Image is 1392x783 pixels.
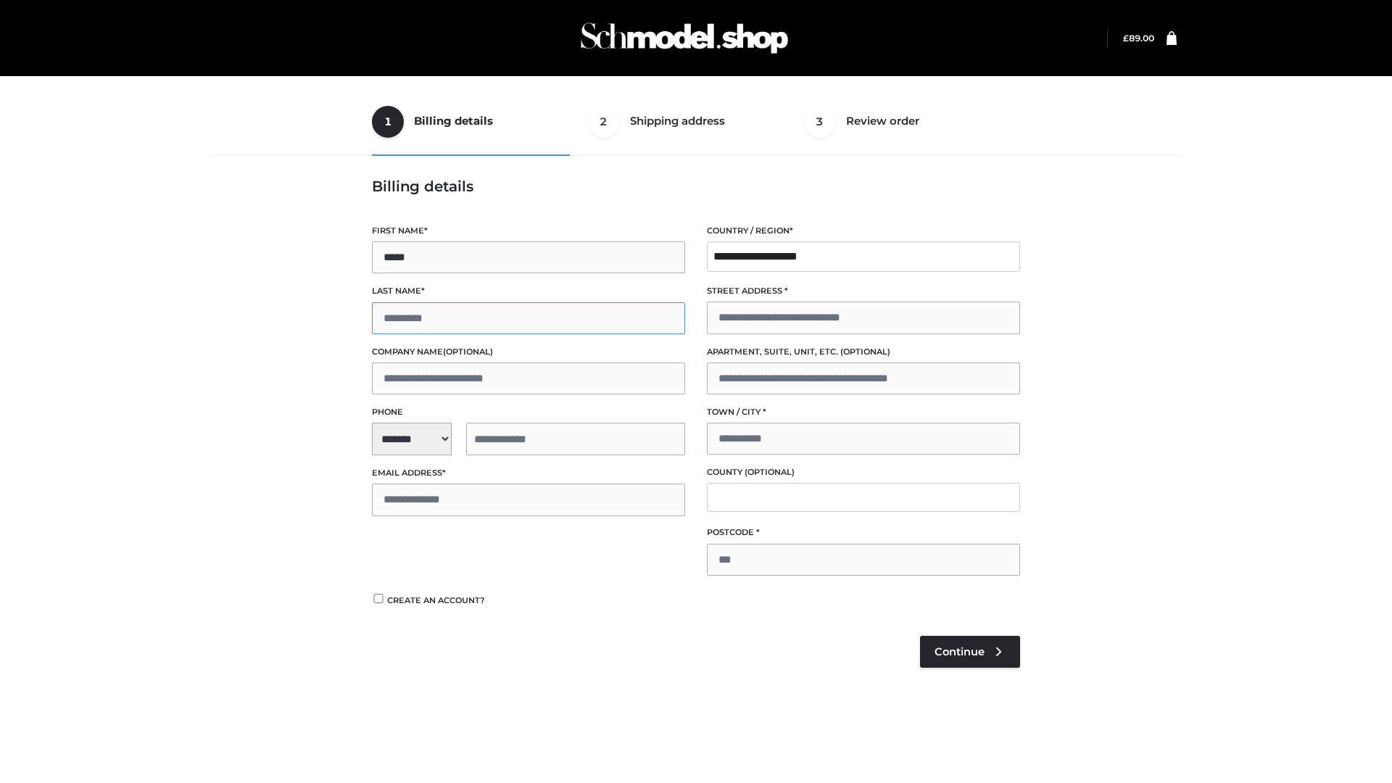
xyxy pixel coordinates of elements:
a: £89.00 [1123,33,1154,43]
label: Last name [372,284,685,298]
span: (optional) [745,467,795,477]
label: First name [372,224,685,238]
span: Create an account? [387,595,485,605]
label: Town / City [707,405,1020,419]
label: Street address [707,284,1020,298]
label: County [707,465,1020,479]
label: Email address [372,466,685,480]
img: Schmodel Admin 964 [576,9,793,67]
label: Company name [372,345,685,359]
bdi: 89.00 [1123,33,1154,43]
input: Create an account? [372,594,385,603]
h3: Billing details [372,178,1020,195]
label: Phone [372,405,685,419]
label: Apartment, suite, unit, etc. [707,345,1020,359]
span: Continue [935,645,985,658]
label: Country / Region [707,224,1020,238]
span: £ [1123,33,1129,43]
span: (optional) [443,347,493,357]
span: (optional) [840,347,890,357]
a: Continue [920,636,1020,668]
label: Postcode [707,526,1020,539]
